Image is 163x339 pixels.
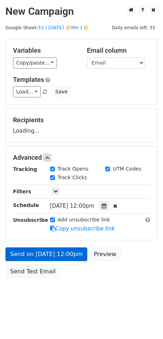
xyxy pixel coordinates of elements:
strong: Filters [13,189,31,194]
a: 53 | [DATE] 🔆MH 1🔆 [38,25,89,30]
h5: Recipients [13,116,150,124]
h2: New Campaign [5,5,158,18]
a: Send Test Email [5,265,60,278]
small: Google Sheet: [5,25,89,30]
strong: Schedule [13,202,39,208]
h5: Email column [87,47,150,54]
label: Track Clicks [58,174,87,181]
a: Send on [DATE] 12:00pm [5,247,87,261]
a: Templates [13,76,44,83]
button: Save [52,86,71,97]
span: Daily emails left: 33 [109,24,158,32]
label: Track Opens [58,165,89,173]
a: Copy unsubscribe link [50,225,115,232]
h5: Variables [13,47,76,54]
a: Preview [89,247,121,261]
iframe: Chat Widget [127,304,163,339]
label: Add unsubscribe link [58,216,110,224]
a: Daily emails left: 33 [109,25,158,30]
a: Load... [13,86,41,97]
h5: Advanced [13,154,150,162]
a: Copy/paste... [13,57,57,69]
strong: Tracking [13,166,37,172]
span: [DATE] 12:00pm [50,203,94,209]
div: Loading... [13,116,150,135]
label: UTM Codes [113,165,141,173]
strong: Unsubscribe [13,217,48,223]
